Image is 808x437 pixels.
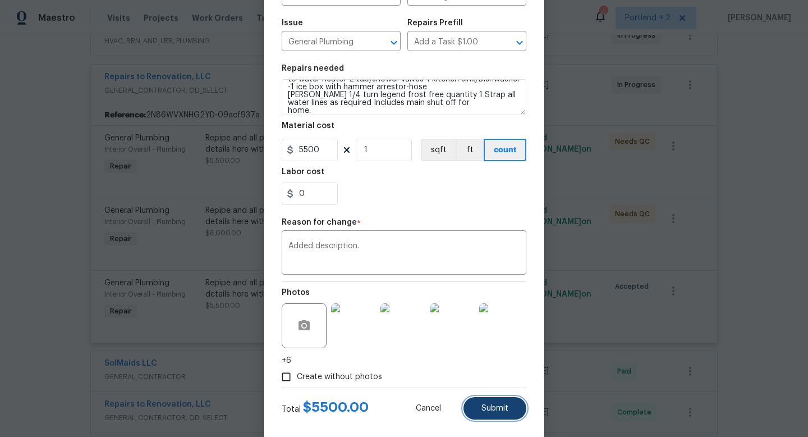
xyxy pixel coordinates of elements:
span: Submit [481,404,508,413]
textarea: Includes all new high quality 1/4 turn angle stops and braided supply lines-Re pipe entire water ... [282,79,526,115]
button: Open [386,35,402,51]
h5: Labor cost [282,168,324,176]
h5: Issue [282,19,303,27]
h5: Reason for change [282,219,357,226]
h5: Repairs needed [282,65,344,72]
textarea: Added description. [288,242,520,266]
button: sqft [421,139,456,161]
h5: Material cost [282,122,334,130]
button: Cancel [398,397,459,420]
button: Submit [463,397,526,420]
h5: Repairs Prefill [407,19,463,27]
h5: Photos [282,289,310,297]
button: count [484,139,526,161]
button: Open [512,35,527,51]
span: Cancel [416,404,441,413]
span: $ 5500.00 [303,400,369,414]
div: Total [282,402,369,415]
span: Create without photos [297,371,382,383]
button: ft [456,139,484,161]
span: +6 [282,355,291,366]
